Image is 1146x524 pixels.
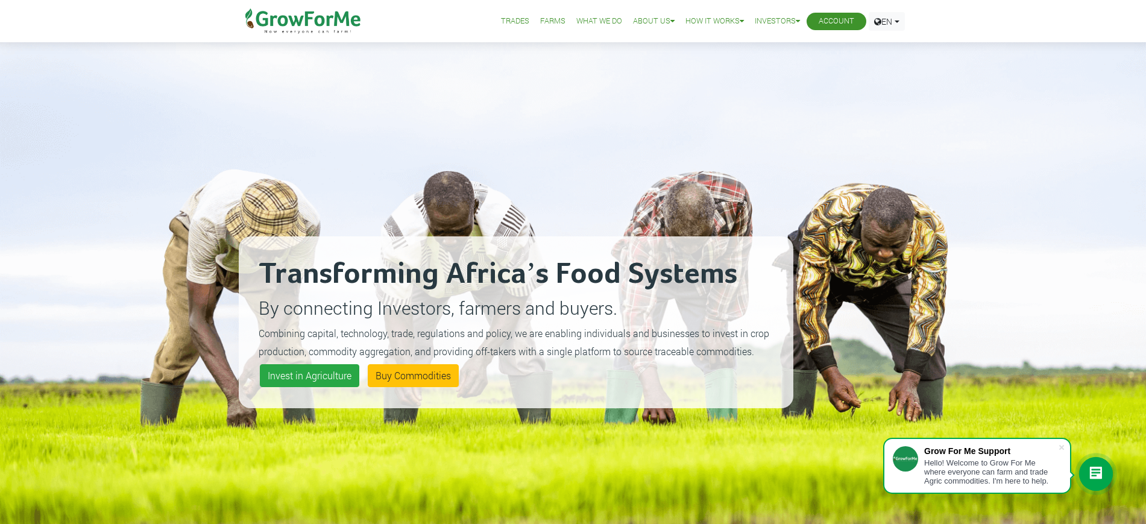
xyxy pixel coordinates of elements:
[869,12,905,31] a: EN
[685,15,744,28] a: How it Works
[501,15,529,28] a: Trades
[259,294,773,321] p: By connecting Investors, farmers and buyers.
[819,15,854,28] a: Account
[576,15,622,28] a: What We Do
[368,364,459,387] a: Buy Commodities
[540,15,565,28] a: Farms
[260,364,359,387] a: Invest in Agriculture
[259,256,773,292] h2: Transforming Africa’s Food Systems
[755,15,800,28] a: Investors
[259,327,769,358] small: Combining capital, technology, trade, regulations and policy, we are enabling individuals and bus...
[924,446,1058,456] div: Grow For Me Support
[633,15,675,28] a: About Us
[924,458,1058,485] div: Hello! Welcome to Grow For Me where everyone can farm and trade Agric commodities. I'm here to help.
